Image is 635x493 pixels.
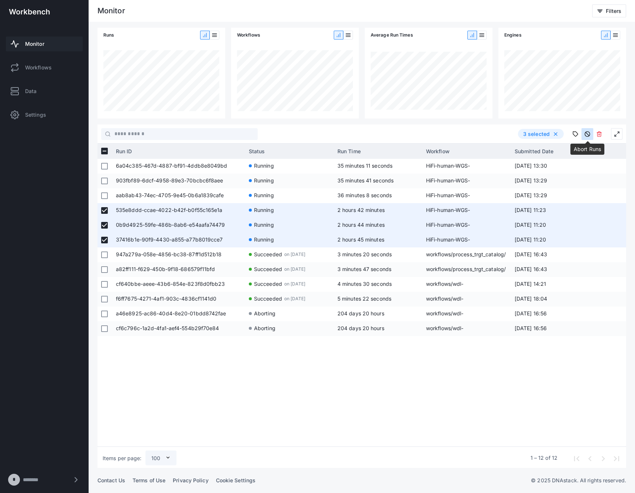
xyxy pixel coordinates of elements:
[426,188,507,203] span: HiFi-human-WGS-[PERSON_NAME]
[116,307,241,321] span: a46e8925-ac86-40d4-8e20-01bdd8742fae
[504,31,522,39] span: Engines
[515,292,581,307] span: [DATE] 18:04
[337,266,391,272] span: 3 minutes 47 seconds
[116,218,241,233] span: 0b9d4925-59fe-486b-8ab6-e54aafa74479
[249,148,265,154] span: Status
[337,222,385,228] span: 2 hours 44 minutes
[6,84,83,99] a: Data
[116,233,241,247] span: 37416b1e-90f9-4430-a855-a77b8019cce7
[254,262,282,276] span: Succeeded
[606,8,621,14] span: Filters
[515,218,581,233] span: [DATE] 11:20
[284,277,305,291] span: on [DATE]
[515,203,581,218] span: [DATE] 11:23
[254,292,282,305] span: Succeeded
[284,262,305,276] span: on [DATE]
[103,31,114,39] span: Runs
[596,451,609,465] button: Next page
[6,37,83,51] a: Monitor
[426,233,507,247] span: HiFi-human-WGS-[PERSON_NAME]
[426,148,450,154] span: Workflow
[173,477,208,483] a: Privacy Policy
[103,455,142,462] div: Items per page:
[116,321,241,336] span: cf6c796c-1a2d-4fa1-aef4-554b29f70e84
[569,451,583,465] button: First page
[216,477,256,483] a: Cookie Settings
[337,192,392,198] span: 36 minutes 8 seconds
[254,277,282,291] span: Succeeded
[515,188,581,203] span: [DATE] 13:29
[426,262,507,277] span: workflows/process_trgt_catalog/process_trgt_catalog.wdl-filter_trgt_catalog-0
[426,307,507,321] span: workflows/wdl-common/wdl/tasks/cpg_pileup.wdl-cpg_pileup-1
[284,247,305,261] span: on [DATE]
[337,281,392,287] span: 4 minutes 30 seconds
[515,233,581,247] span: [DATE] 11:20
[254,174,274,187] span: Running
[426,174,507,188] span: HiFi-human-WGS-[PERSON_NAME]
[254,233,274,246] span: Running
[116,174,241,188] span: 903fbf89-6dcf-4958-89e3-70bcbc6f8aee
[426,203,507,218] span: HiFi-human-WGS-[PERSON_NAME]
[6,107,83,122] a: Settings
[97,7,125,15] div: Monitor
[284,292,305,305] span: on [DATE]
[254,321,275,335] span: Aborting
[515,159,581,174] span: [DATE] 13:30
[133,477,165,483] a: Terms of Use
[337,148,361,154] span: Run Time
[337,162,392,169] span: 35 minutes 11 seconds
[426,247,507,262] span: workflows/process_trgt_catalog/process_trgt_catalog.wdl-filter_trgt_catalog-1
[25,111,46,119] span: Settings
[337,251,392,257] span: 3 minutes 20 seconds
[25,64,52,71] span: Workflows
[426,277,507,292] span: workflows/wdl-common/wdl/tasks/bam_stats.wdl-bam_stats-0
[116,188,241,203] span: aab8ab43-74ec-4705-9e45-0b6a1839cafe
[518,129,564,139] div: 3 selected
[237,31,260,39] span: Workflows
[515,307,581,321] span: [DATE] 16:56
[337,207,385,213] span: 2 hours 42 minutes
[116,292,241,307] span: f6ff7675-4271-4af1-903c-4836cf1141d0
[116,203,241,218] span: 535e8ddd-ccae-4022-b42f-b0f55c165e1a
[426,159,507,174] span: HiFi-human-WGS-[PERSON_NAME]
[116,262,241,277] span: a82ff111-f629-450b-9f18-686579f11bfd
[25,40,44,48] span: Monitor
[254,247,282,261] span: Succeeded
[6,60,83,75] a: Workflows
[254,203,274,217] span: Running
[116,148,132,154] span: Run ID
[515,262,581,277] span: [DATE] 16:43
[116,159,241,174] span: 6a04c385-467d-4887-bf91-4ddb8e8049bd
[97,477,125,483] a: Contact Us
[426,292,507,307] span: workflows/wdl-common/wdl/tasks/bam_stats.wdl-bam_stats-0
[25,88,37,95] span: Data
[254,307,275,320] span: Aborting
[371,31,413,39] span: Average Run Times
[337,295,391,302] span: 5 minutes 22 seconds
[426,218,507,233] span: HiFi-human-WGS-[PERSON_NAME]
[254,188,274,202] span: Running
[337,177,394,184] span: 35 minutes 41 seconds
[515,321,581,336] span: [DATE] 16:56
[116,277,241,292] span: cf640bbe-aeee-43b6-854e-823f8d0fbb23
[592,4,626,17] button: Filters
[9,9,50,15] img: workbench-logo-white.svg
[515,247,581,262] span: [DATE] 16:43
[583,451,596,465] button: Previous page
[337,310,384,316] span: 204 days 20 hours
[337,236,384,243] span: 2 hours 45 minutes
[609,451,622,465] button: Last page
[337,325,384,331] span: 204 days 20 hours
[426,321,507,336] span: workflows/wdl-common/wdl/tasks/cpg_pileup.wdl-cpg_pileup-0
[531,477,626,484] p: © 2025 DNAstack. All rights reserved.
[515,277,581,292] span: [DATE] 14:21
[531,454,557,462] div: 1 – 12 of 12
[254,218,274,232] span: Running
[116,247,241,262] span: 947a279a-058e-4856-bc38-87ff1d512b18
[515,174,581,188] span: [DATE] 13:29
[515,148,553,154] span: Submitted Date
[254,159,274,172] span: Running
